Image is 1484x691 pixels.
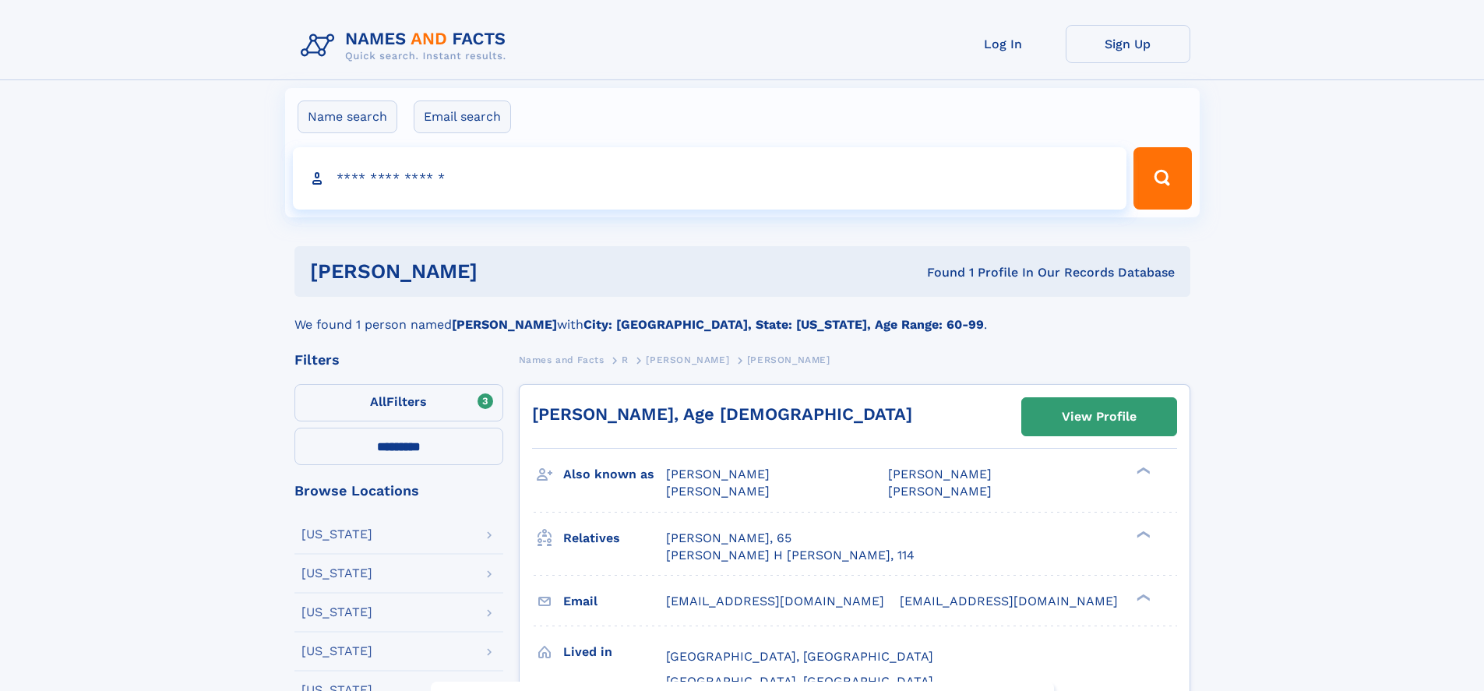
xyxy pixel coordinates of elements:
h1: [PERSON_NAME] [310,262,703,281]
span: [GEOGRAPHIC_DATA], [GEOGRAPHIC_DATA] [666,674,933,689]
div: Browse Locations [294,484,503,498]
span: [GEOGRAPHIC_DATA], [GEOGRAPHIC_DATA] [666,649,933,664]
a: [PERSON_NAME] [646,350,729,369]
a: Names and Facts [519,350,605,369]
a: Log In [941,25,1066,63]
label: Email search [414,100,511,133]
h3: Email [563,588,666,615]
a: Sign Up [1066,25,1190,63]
div: Found 1 Profile In Our Records Database [702,264,1175,281]
div: [US_STATE] [301,567,372,580]
div: ❯ [1133,592,1151,602]
a: R [622,350,629,369]
b: City: [GEOGRAPHIC_DATA], State: [US_STATE], Age Range: 60-99 [583,317,984,332]
div: View Profile [1062,399,1137,435]
input: search input [293,147,1127,210]
a: [PERSON_NAME], 65 [666,530,791,547]
span: [EMAIL_ADDRESS][DOMAIN_NAME] [900,594,1118,608]
div: We found 1 person named with . [294,297,1190,334]
span: [PERSON_NAME] [646,354,729,365]
span: [PERSON_NAME] [666,484,770,499]
span: [PERSON_NAME] [666,467,770,481]
b: [PERSON_NAME] [452,317,557,332]
span: [PERSON_NAME] [747,354,830,365]
button: Search Button [1133,147,1191,210]
div: ❯ [1133,529,1151,539]
a: View Profile [1022,398,1176,435]
span: [PERSON_NAME] [888,467,992,481]
a: [PERSON_NAME] H [PERSON_NAME], 114 [666,547,915,564]
span: [EMAIL_ADDRESS][DOMAIN_NAME] [666,594,884,608]
div: [US_STATE] [301,606,372,619]
div: [US_STATE] [301,528,372,541]
span: All [370,394,386,409]
h3: Relatives [563,525,666,552]
label: Filters [294,384,503,421]
div: ❯ [1133,466,1151,476]
h3: Also known as [563,461,666,488]
img: Logo Names and Facts [294,25,519,67]
div: [US_STATE] [301,645,372,658]
div: Filters [294,353,503,367]
h3: Lived in [563,639,666,665]
label: Name search [298,100,397,133]
a: [PERSON_NAME], Age [DEMOGRAPHIC_DATA] [532,404,912,424]
span: R [622,354,629,365]
span: [PERSON_NAME] [888,484,992,499]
